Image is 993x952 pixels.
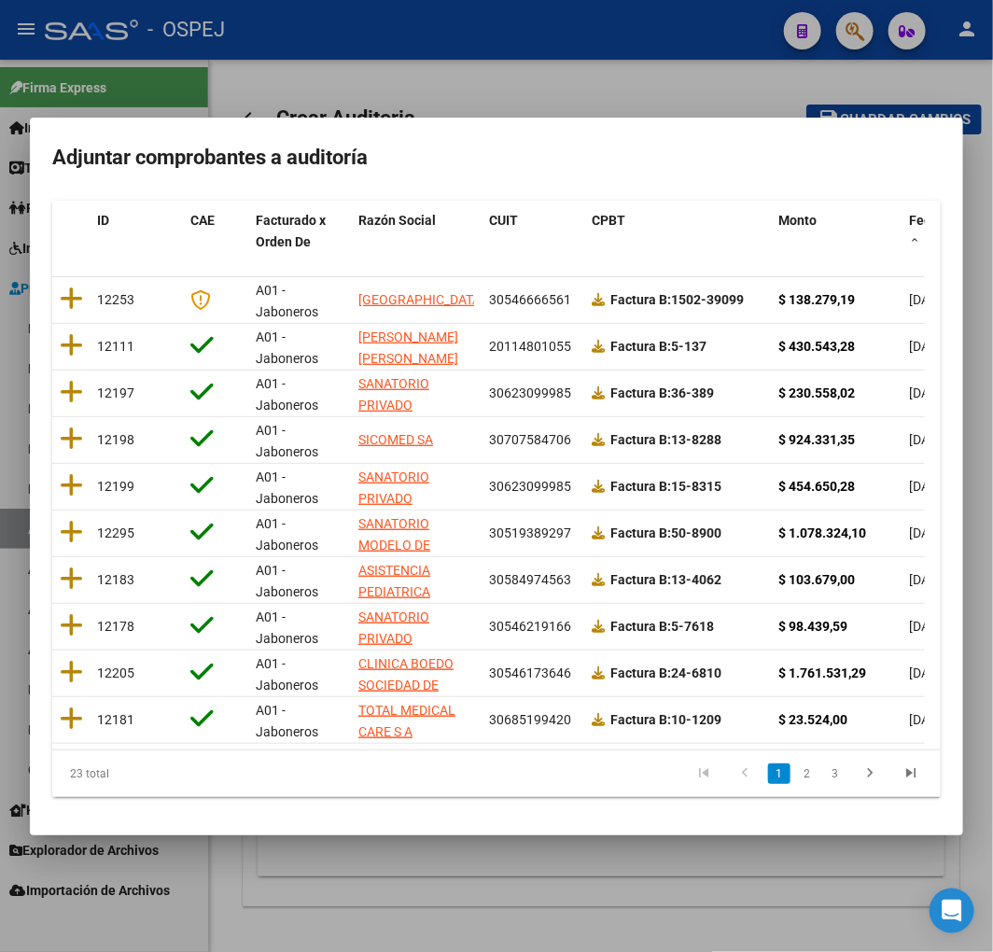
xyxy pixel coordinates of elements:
a: 2 [796,763,818,784]
span: TOTAL MEDICAL CARE S A [358,703,455,739]
span: Monto [778,213,817,228]
span: ID [97,213,109,228]
span: Factura B: [610,619,671,634]
span: CUIT [489,213,518,228]
strong: $ 23.524,00 [778,712,847,727]
span: 20114801055 [489,339,571,354]
strong: $ 103.679,00 [778,572,855,587]
span: CAE [190,213,215,228]
span: SANATORIO PRIVADO [GEOGRAPHIC_DATA][PERSON_NAME] SRL [358,609,484,688]
strong: 50-8900 [610,525,721,540]
strong: 15-8315 [610,479,721,494]
span: [DATE] [909,432,947,447]
span: [DATE] [909,479,947,494]
strong: 36-389 [610,385,714,400]
span: 12198 [97,432,134,447]
span: Factura B: [610,432,671,447]
li: page 1 [765,758,793,790]
div: Open Intercom Messenger [930,889,974,933]
span: A01 - Jaboneros [256,516,318,553]
span: A01 - Jaboneros [256,703,318,739]
span: A01 - Jaboneros [256,656,318,693]
span: [PERSON_NAME] [PERSON_NAME] [358,329,458,366]
span: [DATE] [909,712,947,727]
li: page 3 [821,758,849,790]
span: 30519389297 [489,525,571,540]
a: 1 [768,763,790,784]
strong: 5-7618 [610,619,714,634]
span: [DATE] [909,665,947,680]
datatable-header-cell: Facturado x Orden De [248,201,351,262]
a: go to next page [852,763,888,784]
span: Factura B: [610,572,671,587]
span: 12183 [97,572,134,587]
span: CLINICA BOEDO SOCIEDAD DE RESPONSABILIDAD LIMITADA [358,656,473,735]
h2: Adjuntar comprobantes a auditoría [52,140,941,175]
span: 12111 [97,339,134,354]
span: 12205 [97,665,134,680]
datatable-header-cell: CAE [183,201,248,262]
span: Factura B: [610,665,671,680]
span: 12181 [97,712,134,727]
span: Factura B: [610,712,671,727]
strong: 1502-39099 [610,292,744,307]
span: Razón Social [358,213,436,228]
span: Factura B: [610,339,671,354]
span: Fecha Cpbt [909,213,976,228]
li: page 2 [793,758,821,790]
strong: 5-137 [610,339,706,354]
span: SANATORIO PRIVADO [PERSON_NAME] S A [358,469,469,548]
span: A01 - Jaboneros [256,423,318,459]
span: [DATE] [909,339,947,354]
strong: $ 430.543,28 [778,339,855,354]
a: go to first page [686,763,721,784]
span: Factura B: [610,479,671,494]
span: 30546666561 [489,292,571,307]
span: [GEOGRAPHIC_DATA] [358,292,484,307]
strong: $ 1.078.324,10 [778,525,866,540]
span: SICOMED SA [358,432,433,447]
span: A01 - Jaboneros [256,563,318,599]
span: 12253 [97,292,134,307]
strong: 13-4062 [610,572,721,587]
span: CPBT [592,213,625,228]
span: A01 - Jaboneros [256,283,318,319]
span: SANATORIO MODELO DE CASEROS SA [358,516,434,574]
span: [DATE] [909,385,947,400]
span: [DATE] [909,619,947,634]
strong: 24-6810 [610,665,721,680]
span: [DATE] [909,572,947,587]
span: ASISTENCIA PEDIATRICA INTEGRAL SRL [358,563,446,621]
span: Facturado x Orden De [256,213,326,249]
span: 12197 [97,385,134,400]
datatable-header-cell: Razón Social [351,201,482,262]
span: Factura B: [610,525,671,540]
strong: $ 230.558,02 [778,385,855,400]
a: go to last page [893,763,929,784]
span: A01 - Jaboneros [256,376,318,413]
datatable-header-cell: CUIT [482,201,584,262]
span: 12295 [97,525,134,540]
strong: 10-1209 [610,712,721,727]
strong: $ 454.650,28 [778,479,855,494]
datatable-header-cell: ID [90,201,183,262]
span: 30584974563 [489,572,571,587]
span: 30546219166 [489,619,571,634]
datatable-header-cell: Fecha Cpbt [902,201,986,262]
a: go to previous page [727,763,762,784]
strong: $ 138.279,19 [778,292,855,307]
span: [DATE] [909,292,947,307]
span: 30685199420 [489,712,571,727]
span: 12178 [97,619,134,634]
span: A01 - Jaboneros [256,329,318,366]
strong: $ 924.331,35 [778,432,855,447]
datatable-header-cell: CPBT [584,201,771,262]
datatable-header-cell: Monto [771,201,902,262]
span: SANATORIO PRIVADO [PERSON_NAME] S A [358,376,469,455]
span: 30623099985 [489,385,571,400]
span: 30546173646 [489,665,571,680]
span: 30707584706 [489,432,571,447]
strong: $ 1.761.531,29 [778,665,866,680]
a: 3 [824,763,846,784]
strong: $ 98.439,59 [778,619,847,634]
